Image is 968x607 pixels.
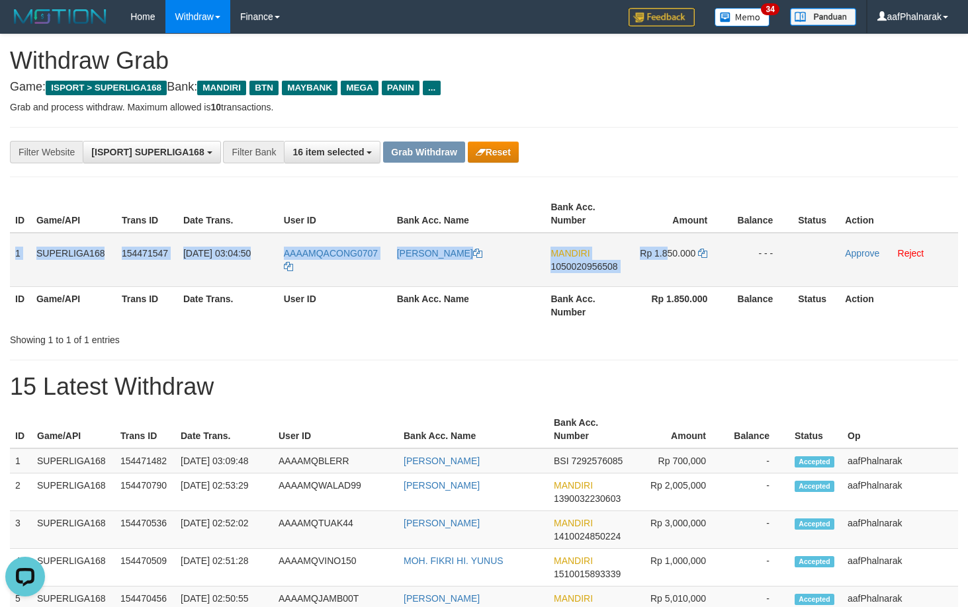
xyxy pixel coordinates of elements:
button: Open LiveChat chat widget [5,5,45,45]
span: ISPORT > SUPERLIGA168 [46,81,167,95]
td: [DATE] 02:52:02 [175,511,273,549]
th: Bank Acc. Number [545,286,629,324]
button: Grab Withdraw [383,142,464,163]
th: ID [10,195,31,233]
th: Game/API [31,195,116,233]
span: BTN [249,81,279,95]
td: aafPhalnarak [842,549,958,587]
img: panduan.png [790,8,856,26]
button: [ISPORT] SUPERLIGA168 [83,141,220,163]
span: MEGA [341,81,378,95]
span: MANDIRI [554,593,593,604]
th: User ID [273,411,398,448]
span: 34 [761,3,779,15]
span: Accepted [795,518,834,530]
td: - - - [727,233,793,287]
th: Bank Acc. Number [545,195,629,233]
th: Trans ID [116,195,178,233]
span: ... [423,81,441,95]
td: [DATE] 02:51:28 [175,549,273,587]
th: Trans ID [116,286,178,324]
td: 154470536 [115,511,175,549]
a: [PERSON_NAME] [404,480,480,491]
td: [DATE] 02:53:29 [175,473,273,511]
th: Bank Acc. Name [392,286,546,324]
th: Status [793,195,840,233]
th: Game/API [31,286,116,324]
th: Amount [629,195,727,233]
th: Date Trans. [178,195,279,233]
p: Grab and process withdraw. Maximum allowed is transactions. [10,101,958,114]
div: Filter Bank [223,141,284,163]
th: ID [10,411,32,448]
button: 16 item selected [284,141,380,163]
td: 1 [10,233,31,287]
a: [PERSON_NAME] [404,593,480,604]
td: AAAAMQWALAD99 [273,473,398,511]
td: 2 [10,473,32,511]
span: MANDIRI [554,555,593,566]
a: [PERSON_NAME] [404,518,480,528]
td: aafPhalnarak [842,448,958,473]
a: Approve [845,248,879,259]
span: AAAAMQACONG0707 [284,248,378,259]
th: User ID [279,286,392,324]
span: MANDIRI [554,518,593,528]
td: AAAAMQVINO150 [273,549,398,587]
td: SUPERLIGA168 [31,233,116,287]
span: MANDIRI [554,480,593,491]
div: Showing 1 to 1 of 1 entries [10,328,394,346]
a: MOH. FIKRI HI. YUNUS [404,555,504,566]
td: - [726,448,789,473]
th: Game/API [32,411,115,448]
span: Copy 1050020956508 to clipboard [550,261,617,272]
span: 16 item selected [292,147,364,157]
div: Filter Website [10,141,83,163]
td: Rp 1,000,000 [630,549,726,587]
span: [ISPORT] SUPERLIGA168 [91,147,204,157]
span: Accepted [795,456,834,467]
span: Rp 1.850.000 [640,248,695,259]
td: SUPERLIGA168 [32,511,115,549]
td: SUPERLIGA168 [32,473,115,511]
td: SUPERLIGA168 [32,448,115,473]
span: PANIN [382,81,419,95]
th: Balance [726,411,789,448]
th: Amount [630,411,726,448]
span: Copy 7292576085 to clipboard [571,456,623,466]
img: Feedback.jpg [629,8,695,26]
td: Rp 700,000 [630,448,726,473]
span: [DATE] 03:04:50 [183,248,251,259]
th: Status [793,286,840,324]
th: Op [842,411,958,448]
span: BSI [554,456,569,466]
td: - [726,549,789,587]
td: [DATE] 03:09:48 [175,448,273,473]
button: Reset [468,142,519,163]
a: Reject [898,248,924,259]
a: Copy 1850000 to clipboard [698,248,707,259]
td: 154470790 [115,473,175,511]
td: SUPERLIGA168 [32,549,115,587]
td: aafPhalnarak [842,473,958,511]
img: MOTION_logo.png [10,7,110,26]
th: Date Trans. [178,286,279,324]
img: Button%20Memo.svg [715,8,770,26]
th: Action [840,195,958,233]
td: Rp 2,005,000 [630,473,726,511]
span: Accepted [795,556,834,567]
td: AAAAMQTUAK44 [273,511,398,549]
td: 1 [10,448,32,473]
h1: 15 Latest Withdraw [10,374,958,400]
th: Bank Acc. Name [392,195,546,233]
span: MANDIRI [550,248,590,259]
span: Accepted [795,481,834,492]
td: 154470509 [115,549,175,587]
th: Bank Acc. Number [549,411,630,448]
a: AAAAMQACONG0707 [284,248,378,272]
span: Accepted [795,594,834,605]
a: [PERSON_NAME] [404,456,480,466]
td: 3 [10,511,32,549]
th: Rp 1.850.000 [629,286,727,324]
th: Status [789,411,842,448]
